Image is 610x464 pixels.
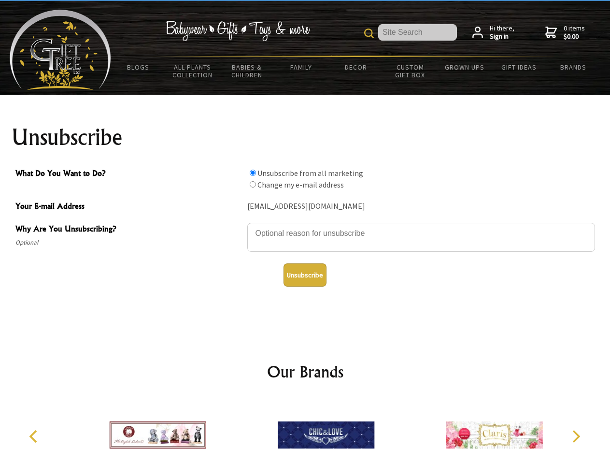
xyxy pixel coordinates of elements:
[12,126,599,149] h1: Unsubscribe
[284,263,326,287] button: Unsubscribe
[383,57,438,85] a: Custom Gift Box
[257,168,363,178] label: Unsubscribe from all marketing
[24,426,45,447] button: Previous
[247,199,595,214] div: [EMAIL_ADDRESS][DOMAIN_NAME]
[564,24,585,41] span: 0 items
[165,21,310,41] img: Babywear - Gifts - Toys & more
[565,426,586,447] button: Next
[19,360,591,383] h2: Our Brands
[220,57,274,85] a: Babies & Children
[364,29,374,38] img: product search
[546,57,601,77] a: Brands
[490,32,514,41] strong: Sign in
[274,57,329,77] a: Family
[15,237,242,248] span: Optional
[564,32,585,41] strong: $0.00
[250,170,256,176] input: What Do You Want to Do?
[257,180,344,189] label: Change my e-mail address
[492,57,546,77] a: Gift Ideas
[378,24,457,41] input: Site Search
[472,24,514,41] a: Hi there,Sign in
[166,57,220,85] a: All Plants Collection
[15,167,242,181] span: What Do You Want to Do?
[247,223,595,252] textarea: Why Are You Unsubscribing?
[490,24,514,41] span: Hi there,
[15,223,242,237] span: Why Are You Unsubscribing?
[328,57,383,77] a: Decor
[111,57,166,77] a: BLOGS
[10,10,111,90] img: Babyware - Gifts - Toys and more...
[545,24,585,41] a: 0 items$0.00
[15,200,242,214] span: Your E-mail Address
[437,57,492,77] a: Grown Ups
[250,181,256,188] input: What Do You Want to Do?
